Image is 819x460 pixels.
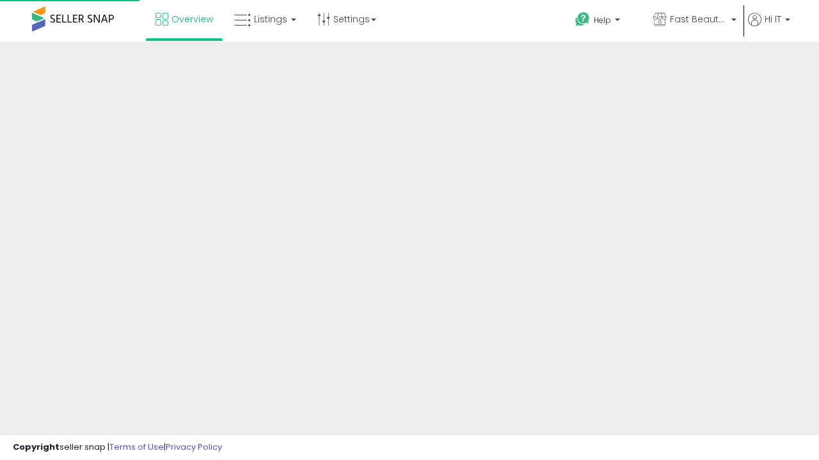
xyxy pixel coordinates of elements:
[13,441,60,453] strong: Copyright
[109,441,164,453] a: Terms of Use
[565,2,642,42] a: Help
[594,15,611,26] span: Help
[765,13,781,26] span: Hi IT
[670,13,728,26] span: Fast Beauty ([GEOGRAPHIC_DATA])
[13,441,222,454] div: seller snap | |
[166,441,222,453] a: Privacy Policy
[254,13,287,26] span: Listings
[171,13,213,26] span: Overview
[575,11,591,27] i: Get Help
[748,13,790,42] a: Hi IT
